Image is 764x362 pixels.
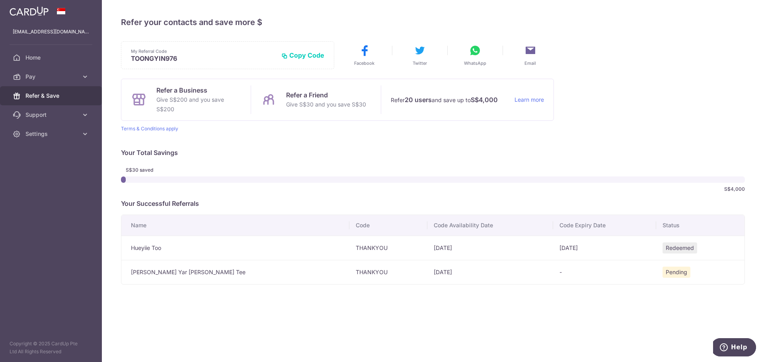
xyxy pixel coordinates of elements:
[405,95,432,105] strong: 20 users
[396,44,443,66] button: Twitter
[156,95,241,114] p: Give S$200 and you save S$200
[25,92,78,100] span: Refer & Save
[25,130,78,138] span: Settings
[25,111,78,119] span: Support
[286,90,366,100] p: Refer a Friend
[131,48,275,54] p: My Referral Code
[724,186,745,192] span: S$4,000
[10,6,49,16] img: CardUp
[507,44,554,66] button: Email
[13,28,89,36] p: [EMAIL_ADDRESS][DOMAIN_NAME]
[18,6,34,13] span: Help
[156,85,241,95] p: Refer a Business
[663,267,690,278] span: Pending
[25,54,78,62] span: Home
[121,126,178,132] a: Terms & Conditions apply
[121,260,349,284] td: [PERSON_NAME] Yar [PERSON_NAME] Tee
[25,73,78,81] span: Pay
[391,95,508,105] p: Refer and save up to
[126,167,167,173] span: S$30 saved
[553,236,656,260] td: [DATE]
[471,95,498,105] strong: S$4,000
[524,60,536,66] span: Email
[413,60,427,66] span: Twitter
[427,215,553,236] th: Code Availability Date
[121,199,745,208] p: Your Successful Referrals
[515,95,544,105] a: Learn more
[656,215,745,236] th: Status
[121,148,745,157] p: Your Total Savings
[131,54,275,62] p: TOONGYIN976
[663,242,697,254] span: Redeemed
[286,100,366,109] p: Give S$30 and you save S$30
[427,236,553,260] td: [DATE]
[121,16,745,29] h4: Refer your contacts and save more $
[341,44,388,66] button: Facebook
[553,215,656,236] th: Code Expiry Date
[281,51,324,59] button: Copy Code
[452,44,499,66] button: WhatsApp
[121,236,349,260] td: Hueyiie Too
[464,60,486,66] span: WhatsApp
[349,236,427,260] td: THANKYOU
[349,260,427,284] td: THANKYOU
[713,338,756,358] iframe: Opens a widget where you can find more information
[121,215,349,236] th: Name
[553,260,656,284] td: -
[354,60,374,66] span: Facebook
[349,215,427,236] th: Code
[427,260,553,284] td: [DATE]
